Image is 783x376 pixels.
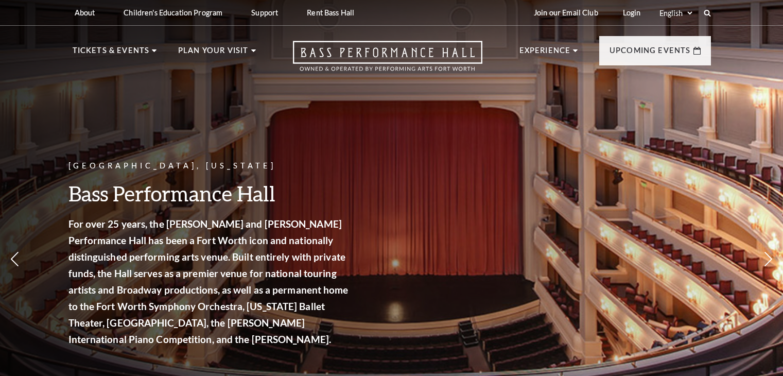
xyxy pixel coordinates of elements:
p: Children's Education Program [124,8,222,17]
strong: For over 25 years, the [PERSON_NAME] and [PERSON_NAME] Performance Hall has been a Fort Worth ico... [68,218,349,345]
p: Rent Bass Hall [307,8,354,17]
p: Plan Your Visit [178,44,249,63]
p: Upcoming Events [610,44,691,63]
h3: Bass Performance Hall [68,180,352,207]
p: Experience [519,44,571,63]
p: [GEOGRAPHIC_DATA], [US_STATE] [68,160,352,173]
p: Tickets & Events [73,44,150,63]
select: Select: [657,8,694,18]
p: About [75,8,95,17]
p: Support [251,8,278,17]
